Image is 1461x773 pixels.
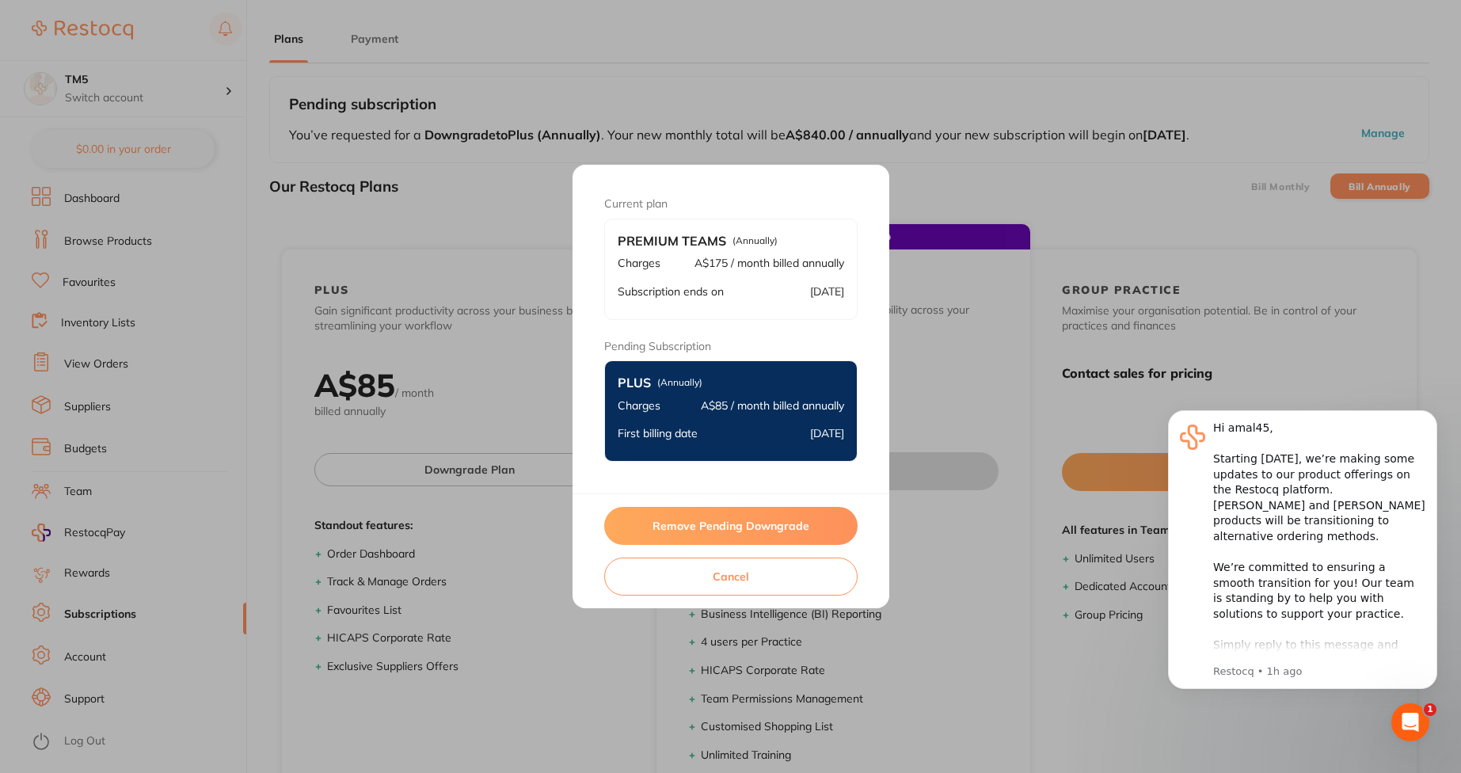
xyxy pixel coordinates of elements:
[1391,703,1429,741] iframe: Intercom live chat
[732,235,778,246] span: (Annually)
[1144,386,1461,730] iframe: Intercom notifications message
[657,377,702,388] span: (Annually)
[618,256,660,272] p: Charges
[69,278,281,292] p: Message from Restocq, sent 1h ago
[618,426,698,442] p: First billing date
[810,284,844,300] p: [DATE]
[69,34,281,406] div: Hi amal45, ​ Starting [DATE], we’re making some updates to our product offerings on the Restocq p...
[618,374,651,391] b: Plus
[604,339,858,355] h5: Pending Subscription
[604,558,858,596] button: Cancel
[604,196,858,212] h5: Current plan
[701,398,844,414] p: A$85 / month billed annually
[618,284,724,300] p: Subscription ends on
[604,507,858,545] button: Remove Pending Downgrade
[810,426,844,442] p: [DATE]
[694,256,844,272] p: A$175 / month billed annually
[618,232,726,249] b: Premium Teams
[618,398,660,414] p: Charges
[1424,703,1436,716] span: 1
